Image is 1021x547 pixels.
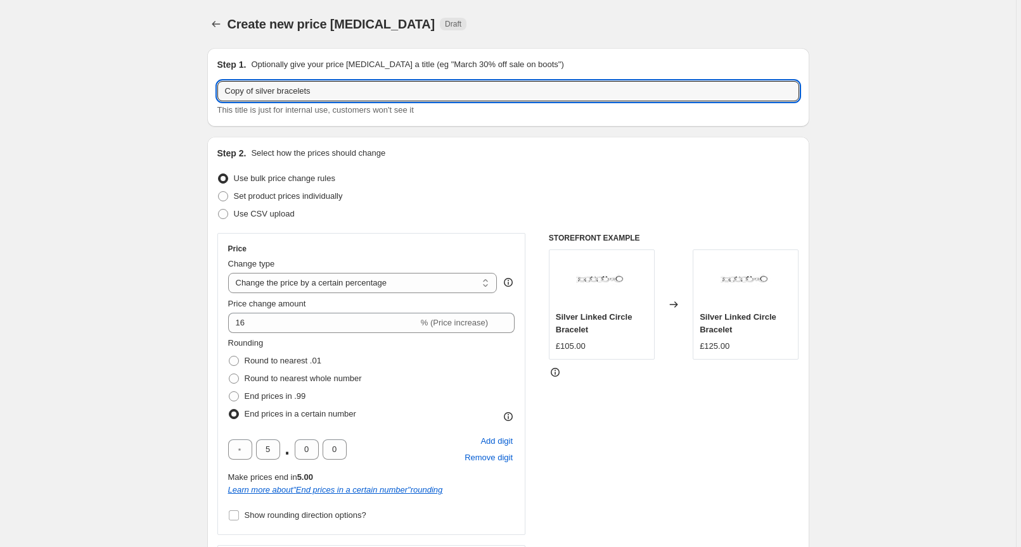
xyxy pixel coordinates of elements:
[228,313,418,333] input: -15
[217,147,247,160] h2: Step 2.
[217,105,414,115] span: This title is just for internal use, customers won't see it
[245,510,366,520] span: Show rounding direction options?
[256,439,280,460] input: ﹡
[295,439,319,460] input: ﹡
[228,485,443,494] i: Learn more about " End prices in a certain number " rounding
[556,312,633,334] span: Silver Linked Circle Bracelet
[245,356,321,365] span: Round to nearest .01
[463,450,515,466] button: Remove placeholder
[228,472,313,482] span: Make prices end in
[234,191,343,201] span: Set product prices individually
[465,451,513,464] span: Remove digit
[245,409,356,418] span: End prices in a certain number
[207,15,225,33] button: Price change jobs
[228,299,306,308] span: Price change amount
[251,147,385,160] p: Select how the prices should change
[502,276,515,289] div: help
[251,58,563,71] p: Optionally give your price [MEDICAL_DATA] a title (eg "March 30% off sale on boots")
[228,17,435,31] span: Create new price [MEDICAL_DATA]
[228,244,247,254] h3: Price
[297,472,313,482] b: 5.00
[421,318,488,327] span: % (Price increase)
[323,439,347,460] input: ﹡
[228,338,264,348] span: Rounding
[245,391,306,401] span: End prices in .99
[228,439,252,460] input: ﹡
[480,435,513,448] span: Add digit
[445,19,461,29] span: Draft
[721,256,771,307] img: SilverSmooth_PatternedBraceletPobjoy1_80x.jpg
[217,58,247,71] h2: Step 1.
[700,312,776,334] span: Silver Linked Circle Bracelet
[234,209,295,218] span: Use CSV upload
[576,256,627,307] img: SilverSmooth_PatternedBraceletPobjoy1_80x.jpg
[556,340,586,353] div: £105.00
[234,173,335,183] span: Use bulk price change rules
[284,439,291,460] span: .
[228,259,275,268] span: Change type
[549,233,799,243] h6: STOREFRONT EXAMPLE
[245,374,362,383] span: Round to nearest whole number
[228,485,443,494] a: Learn more about"End prices in a certain number"rounding
[478,433,515,450] button: Add placeholder
[217,81,799,101] input: 30% off holiday sale
[700,340,729,353] div: £125.00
